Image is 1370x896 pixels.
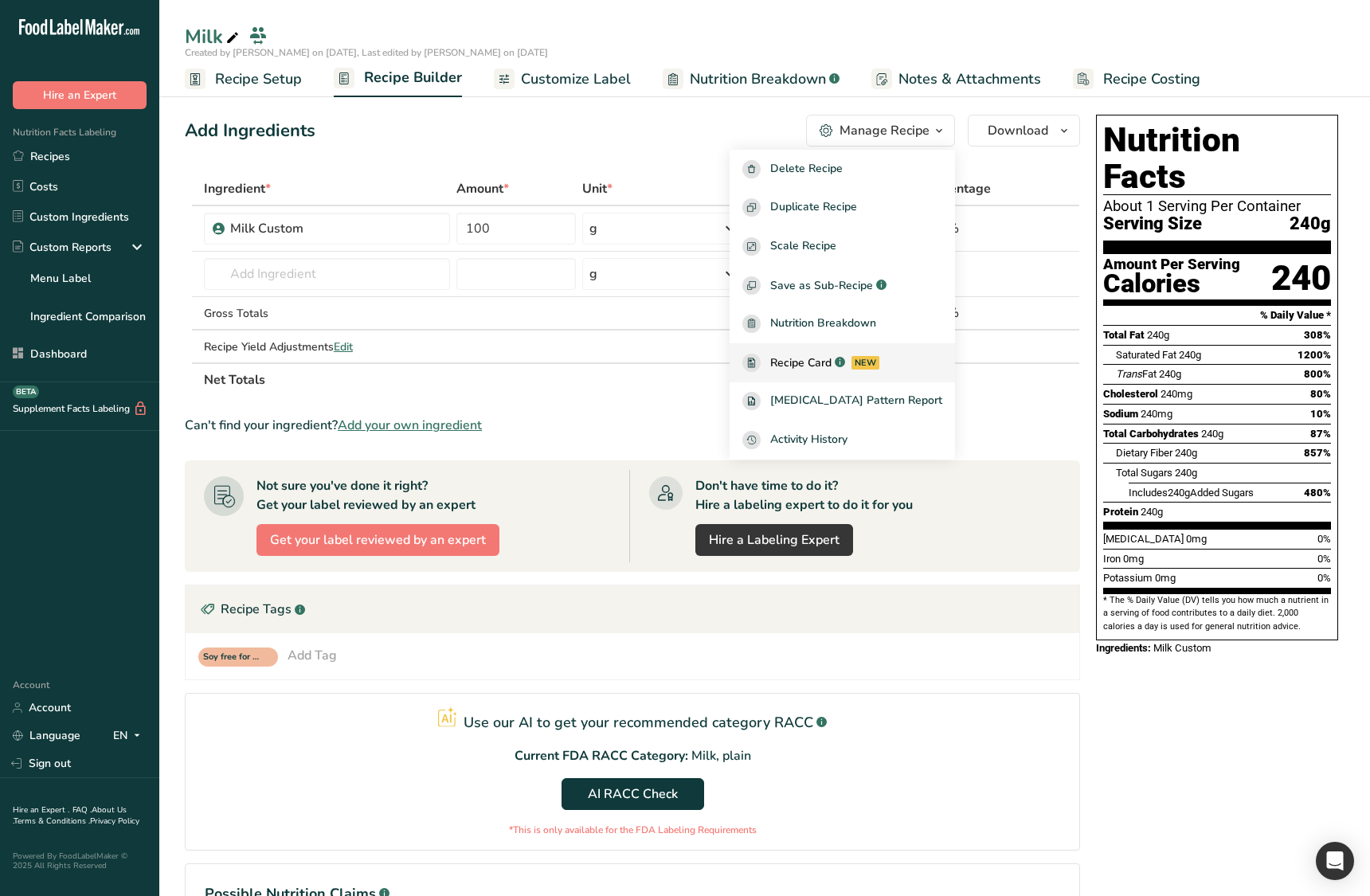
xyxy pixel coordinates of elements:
[730,421,955,460] button: Activity History
[204,305,450,322] div: Gross Totals
[770,431,847,449] span: Activity History
[770,198,857,217] span: Duplicate Recipe
[90,816,139,827] a: Privacy Policy
[521,68,631,90] span: Customize Label
[186,585,1079,633] div: Recipe Tags
[770,354,832,371] span: Recipe Card
[923,219,1004,238] div: 100%
[1116,349,1176,361] span: Saturated Fat
[1304,368,1331,380] span: 800%
[256,524,499,556] button: Get your label reviewed by an expert
[695,476,913,515] div: Don't have time to do it? Hire a labeling expert to do it for you
[13,804,127,827] a: About Us .
[1310,408,1331,420] span: 10%
[1141,506,1163,518] span: 240g
[515,746,688,765] p: Current FDA RACC Category:
[1103,214,1202,234] span: Serving Size
[1175,467,1197,479] span: 240g
[13,804,69,816] a: Hire an Expert .
[1116,467,1172,479] span: Total Sugars
[589,219,597,238] div: g
[1271,257,1331,299] div: 240
[1304,329,1331,341] span: 308%
[1179,349,1201,361] span: 240g
[1073,61,1200,97] a: Recipe Costing
[1103,306,1331,325] section: % Daily Value *
[113,726,147,745] div: EN
[582,179,613,198] span: Unit
[695,524,853,556] a: Hire a Labeling Expert
[1310,388,1331,400] span: 80%
[968,115,1080,147] button: Download
[730,343,955,382] a: Recipe Card NEW
[185,22,242,51] div: Milk
[871,61,1041,97] a: Notes & Attachments
[770,392,942,410] span: [MEDICAL_DATA] Pattern Report
[1147,329,1169,341] span: 240g
[663,61,840,97] a: Nutrition Breakdown
[201,362,871,396] th: Net Totals
[1116,447,1172,459] span: Dietary Fiber
[840,121,930,140] div: Manage Recipe
[730,189,955,228] button: Duplicate Recipe
[920,362,1008,396] th: 50%
[1103,408,1138,420] span: Sodium
[1175,447,1197,459] span: 240g
[1159,368,1181,380] span: 240g
[1317,553,1331,565] span: 0%
[1116,368,1142,380] i: Trans
[185,46,548,59] span: Created by [PERSON_NAME] on [DATE], Last edited by [PERSON_NAME] on [DATE]
[334,60,462,98] a: Recipe Builder
[730,266,955,305] button: Save as Sub-Recipe
[806,115,955,147] button: Manage Recipe
[730,227,955,266] button: Scale Recipe
[1103,506,1138,518] span: Protein
[288,646,337,665] div: Add Tag
[1317,572,1331,584] span: 0%
[1290,214,1331,234] span: 240g
[923,303,1004,323] div: 100%
[185,118,315,144] div: Add Ingredients
[562,778,704,810] button: AI RACC Check
[851,356,879,370] div: NEW
[1141,408,1172,420] span: 240mg
[1103,329,1145,341] span: Total Fat
[13,81,147,109] button: Hire an Expert
[770,277,873,294] span: Save as Sub-Recipe
[1317,533,1331,545] span: 0%
[364,67,462,88] span: Recipe Builder
[1129,487,1254,499] span: Includes Added Sugars
[730,150,955,189] button: Delete Recipe
[770,315,876,333] span: Nutrition Breakdown
[1103,122,1331,195] h1: Nutrition Facts
[1103,572,1153,584] span: Potassium
[898,68,1041,90] span: Notes & Attachments
[1103,68,1200,90] span: Recipe Costing
[730,304,955,343] a: Nutrition Breakdown
[1168,487,1190,499] span: 240g
[730,382,955,421] a: [MEDICAL_DATA] Pattern Report
[1103,533,1184,545] span: [MEDICAL_DATA]
[72,804,92,816] a: FAQ .
[270,530,486,550] span: Get your label reviewed by an expert
[1153,642,1211,654] span: Milk Custom
[1103,553,1121,565] span: Iron
[185,416,1080,435] div: Can't find your ingredient?
[185,61,302,97] a: Recipe Setup
[1155,572,1176,584] span: 0mg
[1123,553,1144,565] span: 0mg
[589,264,597,284] div: g
[1103,428,1199,440] span: Total Carbohydrates
[691,746,751,765] p: Milk, plain
[509,823,757,837] p: *This is only available for the FDA Labeling Requirements
[464,712,813,734] p: Use our AI to get your recommended category RACC
[256,476,476,515] div: Not sure you've done it right? Get your label reviewed by an expert
[204,338,450,355] div: Recipe Yield Adjustments
[988,121,1048,140] span: Download
[215,68,302,90] span: Recipe Setup
[13,722,80,749] a: Language
[1096,642,1151,654] span: Ingredients:
[13,851,147,871] div: Powered By FoodLabelMaker © 2025 All Rights Reserved
[1103,388,1158,400] span: Cholesterol
[1116,368,1157,380] span: Fat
